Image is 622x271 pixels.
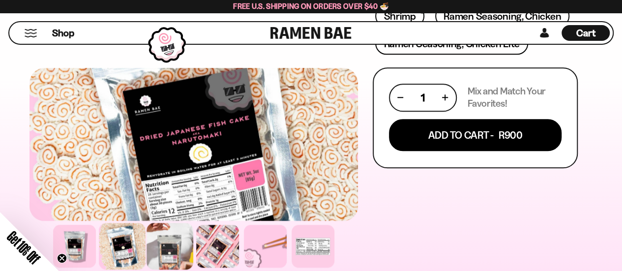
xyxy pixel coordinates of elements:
[562,22,610,44] a: Cart
[389,119,562,151] button: Add To Cart - R900
[52,27,74,40] span: Shop
[24,29,37,37] button: Mobile Menu Trigger
[57,253,67,263] button: Close teaser
[4,228,43,267] span: Get 10% Off
[468,85,562,110] p: Mix and Match Your Favorites!
[52,25,74,41] a: Shop
[421,91,425,104] span: 1
[233,1,389,11] span: Free U.S. Shipping on Orders over $40 🍜
[576,27,595,39] span: Cart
